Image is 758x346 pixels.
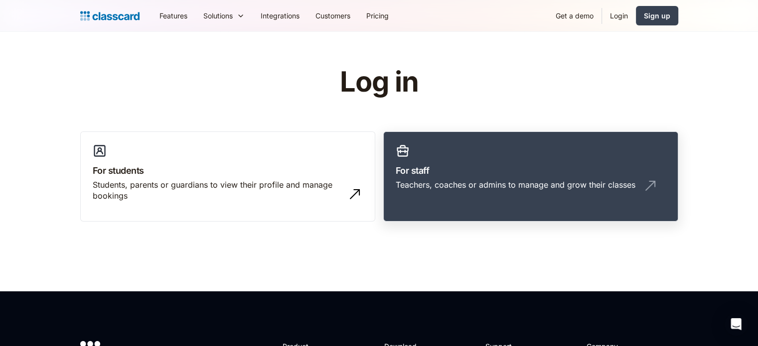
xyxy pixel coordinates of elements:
a: Customers [307,4,358,27]
a: Login [602,4,636,27]
h3: For students [93,164,363,177]
a: Integrations [253,4,307,27]
a: Pricing [358,4,397,27]
a: Sign up [636,6,678,25]
div: Open Intercom Messenger [724,312,748,336]
a: home [80,9,140,23]
div: Teachers, coaches or admins to manage and grow their classes [396,179,635,190]
h1: Log in [221,67,537,98]
div: Solutions [195,4,253,27]
a: For staffTeachers, coaches or admins to manage and grow their classes [383,131,678,222]
div: Students, parents or guardians to view their profile and manage bookings [93,179,343,202]
div: Solutions [203,10,233,21]
div: Sign up [644,10,670,21]
a: For studentsStudents, parents or guardians to view their profile and manage bookings [80,131,375,222]
a: Features [152,4,195,27]
h3: For staff [396,164,666,177]
a: Get a demo [548,4,602,27]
